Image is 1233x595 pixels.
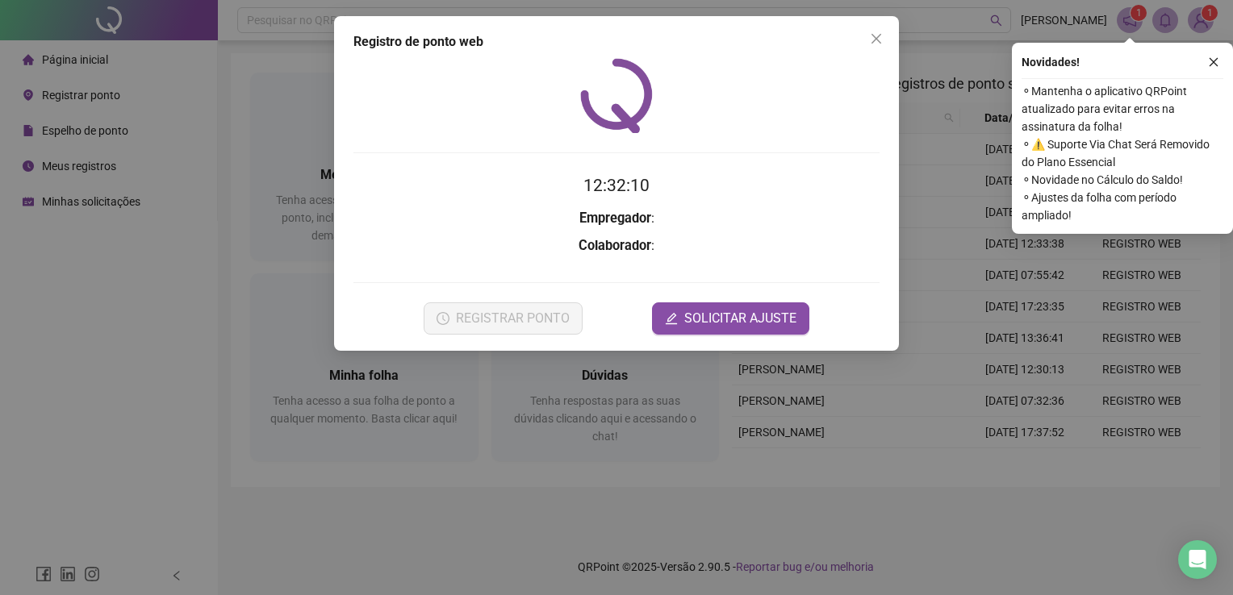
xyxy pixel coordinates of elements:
h3: : [353,208,880,229]
time: 12:32:10 [583,176,650,195]
button: editSOLICITAR AJUSTE [652,302,809,335]
h3: : [353,235,880,256]
img: QRPoint [580,58,653,133]
span: ⚬ ⚠️ Suporte Via Chat Será Removido do Plano Essencial [1022,135,1223,171]
button: REGISTRAR PONTO [424,302,583,335]
button: Close [863,26,889,52]
span: ⚬ Ajustes da folha com período ampliado! [1022,189,1223,224]
span: edit [665,312,678,325]
span: Novidades ! [1022,53,1080,71]
span: ⚬ Mantenha o aplicativo QRPoint atualizado para evitar erros na assinatura da folha! [1022,82,1223,135]
strong: Colaborador [579,238,651,253]
span: SOLICITAR AJUSTE [684,309,796,328]
strong: Empregador [579,210,651,226]
span: close [870,32,883,45]
div: Registro de ponto web [353,32,880,52]
span: close [1208,56,1219,68]
span: ⚬ Novidade no Cálculo do Saldo! [1022,171,1223,189]
div: Open Intercom Messenger [1178,540,1217,579]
